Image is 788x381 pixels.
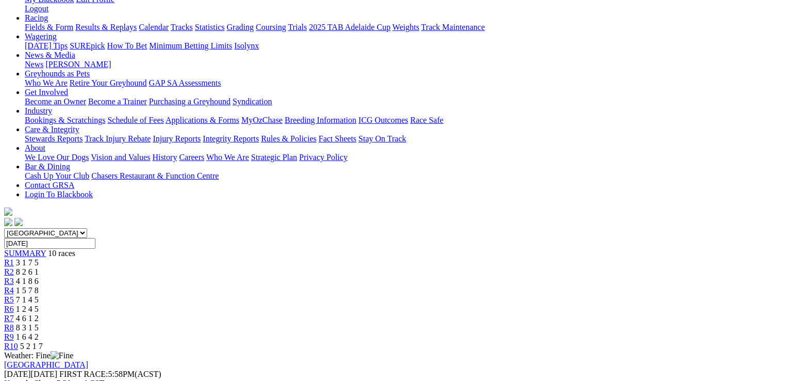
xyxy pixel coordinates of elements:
[51,351,73,360] img: Fine
[25,13,48,22] a: Racing
[139,23,169,31] a: Calendar
[25,51,75,59] a: News & Media
[4,360,88,369] a: [GEOGRAPHIC_DATA]
[421,23,485,31] a: Track Maintenance
[25,116,105,124] a: Bookings & Scratchings
[149,97,231,106] a: Purchasing a Greyhound
[25,97,776,106] div: Get Involved
[153,134,201,143] a: Injury Reports
[4,370,57,378] span: [DATE]
[4,295,14,304] a: R5
[25,78,68,87] a: Who We Are
[4,249,46,258] a: SUMMARY
[16,305,39,313] span: 1 2 4 5
[25,23,776,32] div: Racing
[227,23,254,31] a: Grading
[16,267,39,276] span: 8 2 6 1
[25,97,86,106] a: Become an Owner
[25,181,74,189] a: Contact GRSA
[25,134,776,144] div: Care & Integrity
[25,41,776,51] div: Wagering
[25,106,52,115] a: Industry
[59,370,108,378] span: FIRST RACE:
[85,134,151,143] a: Track Injury Rebate
[4,208,12,216] img: logo-grsa-white.png
[107,41,147,50] a: How To Bet
[241,116,283,124] a: MyOzChase
[4,314,14,323] a: R7
[166,116,239,124] a: Applications & Forms
[4,277,14,285] a: R3
[25,78,776,88] div: Greyhounds as Pets
[299,153,348,162] a: Privacy Policy
[25,190,93,199] a: Login To Blackbook
[4,258,14,267] a: R1
[309,23,390,31] a: 2025 TAB Adelaide Cup
[48,249,75,258] span: 10 races
[25,144,45,152] a: About
[25,60,43,69] a: News
[25,60,776,69] div: News & Media
[4,267,14,276] a: R2
[45,60,111,69] a: [PERSON_NAME]
[25,134,83,143] a: Stewards Reports
[288,23,307,31] a: Trials
[25,162,70,171] a: Bar & Dining
[206,153,249,162] a: Who We Are
[25,69,90,78] a: Greyhounds as Pets
[25,153,89,162] a: We Love Our Dogs
[4,351,73,360] span: Weather: Fine
[256,23,286,31] a: Coursing
[319,134,356,143] a: Fact Sheets
[25,23,73,31] a: Fields & Form
[25,153,776,162] div: About
[251,153,297,162] a: Strategic Plan
[149,41,232,50] a: Minimum Betting Limits
[16,314,39,323] span: 4 6 1 2
[195,23,225,31] a: Statistics
[179,153,204,162] a: Careers
[20,342,43,351] span: 5 2 1 7
[25,4,48,13] a: Logout
[4,342,18,351] a: R10
[91,153,150,162] a: Vision and Values
[91,171,219,180] a: Chasers Restaurant & Function Centre
[16,332,39,341] span: 1 6 4 2
[25,125,79,134] a: Care & Integrity
[233,97,272,106] a: Syndication
[4,286,14,295] span: R4
[392,23,419,31] a: Weights
[75,23,137,31] a: Results & Replays
[4,305,14,313] a: R6
[16,323,39,332] span: 8 3 1 5
[70,78,147,87] a: Retire Your Greyhound
[16,286,39,295] span: 1 5 7 8
[234,41,259,50] a: Isolynx
[25,41,68,50] a: [DATE] Tips
[88,97,147,106] a: Become a Trainer
[149,78,221,87] a: GAP SA Assessments
[4,332,14,341] a: R9
[358,134,406,143] a: Stay On Track
[4,323,14,332] a: R8
[25,116,776,125] div: Industry
[25,88,68,97] a: Get Involved
[4,218,12,226] img: facebook.svg
[4,238,95,249] input: Select date
[285,116,356,124] a: Breeding Information
[16,295,39,304] span: 7 1 4 5
[261,134,317,143] a: Rules & Policies
[171,23,193,31] a: Tracks
[410,116,443,124] a: Race Safe
[107,116,163,124] a: Schedule of Fees
[25,171,776,181] div: Bar & Dining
